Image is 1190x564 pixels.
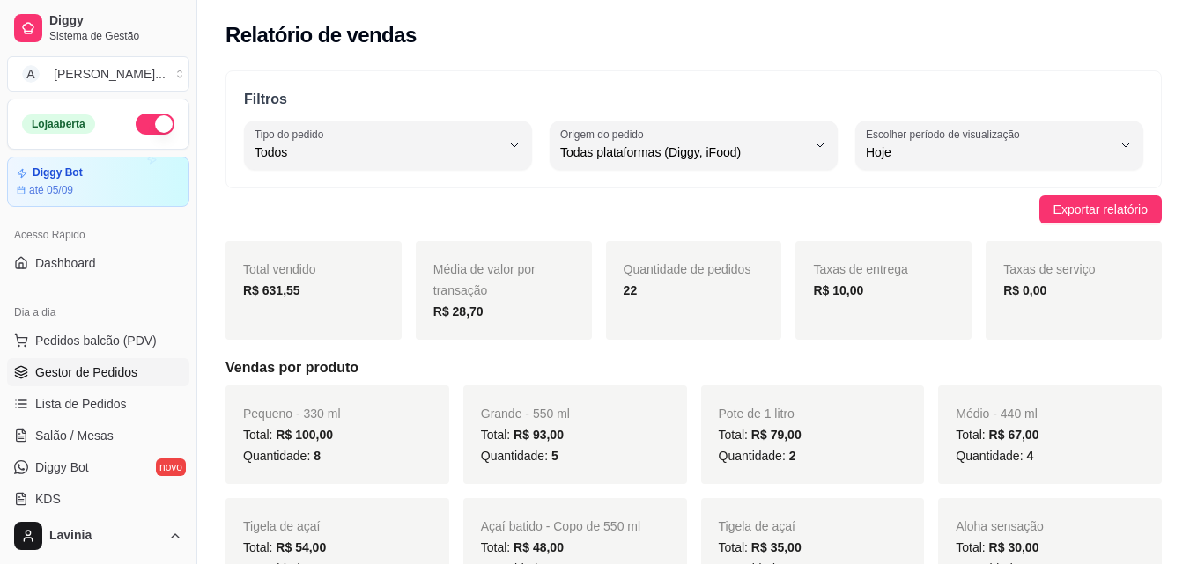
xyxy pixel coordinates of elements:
[989,540,1039,554] span: R$ 30,00
[719,449,796,463] span: Quantidade:
[35,458,89,476] span: Diggy Bot
[243,519,320,533] span: Tigela de açaí
[7,515,189,557] button: Lavinia
[813,262,907,276] span: Taxas de entrega
[956,449,1033,463] span: Quantidade:
[7,221,189,249] div: Acesso Rápido
[1053,200,1148,219] span: Exportar relatório
[719,519,795,533] span: Tigela de açaí
[956,540,1038,554] span: Total:
[751,540,802,554] span: R$ 35,00
[225,21,417,49] h2: Relatório de vendas
[35,254,96,272] span: Dashboard
[243,262,316,276] span: Total vendido
[866,143,1112,161] span: Hoje
[35,490,61,508] span: KDS
[1026,449,1033,463] span: 4
[433,304,484,319] strong: R$ 28,70
[719,428,802,442] span: Total:
[35,363,137,381] span: Gestor de Pedidos
[7,56,189,92] button: Select a team
[276,428,333,442] span: R$ 100,00
[956,407,1038,421] span: Médio - 440 ml
[244,89,1143,110] p: Filtros
[789,449,796,463] span: 2
[514,540,564,554] span: R$ 48,00
[7,298,189,326] div: Dia a dia
[550,121,838,170] button: Origem do pedidoTodas plataformas (Diggy, iFood)
[719,407,795,421] span: Pote de 1 litro
[481,428,564,442] span: Total:
[624,262,751,276] span: Quantidade de pedidos
[560,127,649,142] label: Origem do pedido
[136,114,174,135] button: Alterar Status
[49,528,161,544] span: Lavinia
[989,428,1039,442] span: R$ 67,00
[7,249,189,277] a: Dashboard
[7,358,189,386] a: Gestor de Pedidos
[22,65,40,83] span: A
[481,449,558,463] span: Quantidade:
[7,390,189,418] a: Lista de Pedidos
[551,449,558,463] span: 5
[35,332,157,349] span: Pedidos balcão (PDV)
[481,407,570,421] span: Grande - 550 ml
[54,65,166,83] div: [PERSON_NAME] ...
[243,283,300,297] strong: R$ 631,55
[624,283,638,297] strong: 22
[7,453,189,481] a: Diggy Botnovo
[243,540,326,554] span: Total:
[35,395,127,413] span: Lista de Pedidos
[956,428,1038,442] span: Total:
[7,7,189,49] a: DiggySistema de Gestão
[243,449,321,463] span: Quantidade:
[33,166,83,179] article: Diggy Bot
[481,519,640,533] span: Açaí batido - Copo de 550 ml
[855,121,1143,170] button: Escolher período de visualizaçãoHoje
[1003,262,1095,276] span: Taxas de serviço
[276,540,326,554] span: R$ 54,00
[22,114,95,134] div: Loja aberta
[243,407,341,421] span: Pequeno - 330 ml
[243,428,333,442] span: Total:
[255,127,329,142] label: Tipo do pedido
[244,121,532,170] button: Tipo do pedidoTodos
[1039,195,1162,223] button: Exportar relatório
[514,428,564,442] span: R$ 93,00
[35,427,114,444] span: Salão / Mesas
[1003,283,1046,297] strong: R$ 0,00
[314,449,321,463] span: 8
[29,183,73,197] article: até 05/09
[7,421,189,450] a: Salão / Mesas
[7,157,189,207] a: Diggy Botaté 05/09
[719,540,802,554] span: Total:
[225,357,1162,378] h5: Vendas por produto
[560,143,806,161] span: Todas plataformas (Diggy, iFood)
[7,485,189,513] a: KDS
[813,283,863,297] strong: R$ 10,00
[481,540,564,554] span: Total:
[7,326,189,355] button: Pedidos balcão (PDV)
[49,29,182,43] span: Sistema de Gestão
[49,13,182,29] span: Diggy
[433,262,536,297] span: Média de valor por transação
[255,143,500,161] span: Todos
[866,127,1025,142] label: Escolher período de visualização
[956,519,1044,533] span: Aloha sensação
[751,428,802,442] span: R$ 79,00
